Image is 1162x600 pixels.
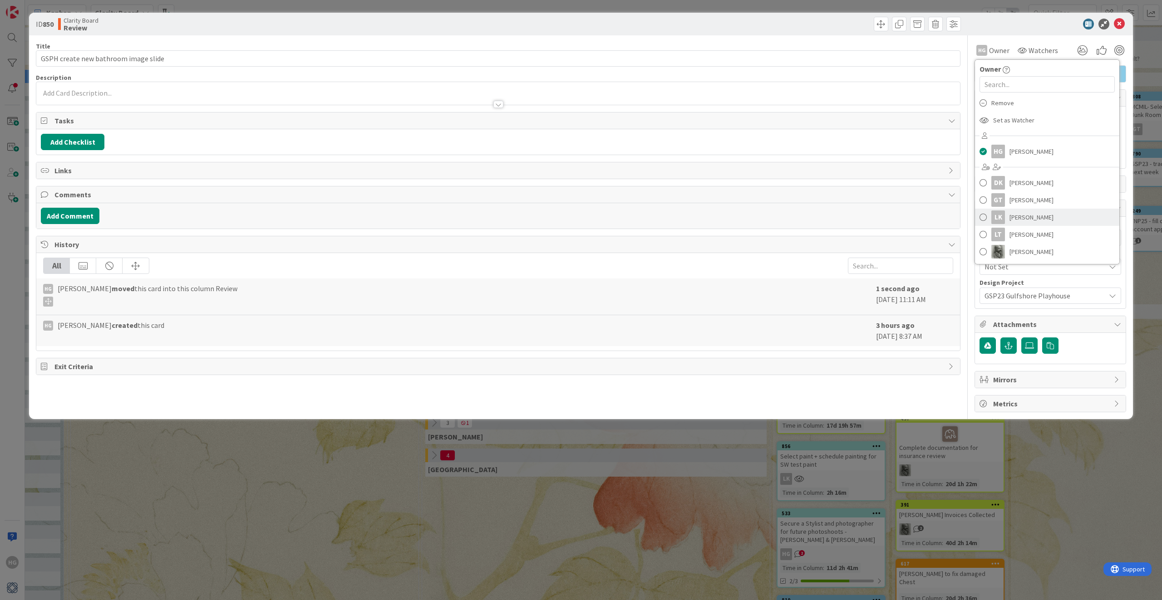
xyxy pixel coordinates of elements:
span: Remove [991,96,1014,110]
div: HG [43,321,53,331]
a: LK[PERSON_NAME] [975,209,1119,226]
b: 850 [43,20,54,29]
span: Metrics [993,398,1109,409]
span: [PERSON_NAME] [1009,145,1054,158]
span: [PERSON_NAME] this card into this column Review [58,283,237,307]
span: Owner [989,45,1009,56]
div: HG [976,45,987,56]
b: created [112,321,138,330]
span: GSP23 Gulfshore Playhouse [985,289,1101,302]
b: 1 second ago [876,284,920,293]
span: Comments [54,189,944,200]
span: Watchers [1029,45,1058,56]
div: All [44,258,70,273]
span: Attachments [993,319,1109,330]
a: PA[PERSON_NAME] [975,243,1119,260]
span: History [54,239,944,250]
div: GT [991,193,1005,207]
div: DK [991,176,1005,190]
img: PA [991,245,1005,259]
div: [DATE] 8:37 AM [876,320,953,341]
span: Exit Criteria [54,361,944,372]
span: Clarity Board [64,17,98,24]
div: HG [43,284,53,294]
div: Design Project [980,279,1121,286]
input: Search... [848,258,953,274]
span: [PERSON_NAME] [1009,176,1054,190]
span: Owner [980,63,1001,74]
b: moved [112,284,134,293]
button: Add Comment [41,208,99,224]
div: [DATE] 11:11 AM [876,283,953,310]
a: GT[PERSON_NAME] [975,191,1119,209]
b: 3 hours ago [876,321,915,330]
a: HG[PERSON_NAME] [975,143,1119,160]
span: ID [36,19,54,29]
button: Add Checklist [41,134,104,150]
span: Mirrors [993,374,1109,385]
span: Links [54,165,944,176]
span: [PERSON_NAME] [1009,228,1054,241]
div: LT [991,228,1005,241]
span: Support [19,1,41,12]
span: [PERSON_NAME] [1009,193,1054,207]
div: LK [991,210,1005,224]
span: [PERSON_NAME] [1009,210,1054,224]
span: Set as Watcher [993,113,1034,127]
input: Search... [980,76,1115,93]
span: [PERSON_NAME] this card [58,320,164,331]
input: type card name here... [36,50,960,67]
div: HG [991,145,1005,158]
span: Tasks [54,115,944,126]
a: LT[PERSON_NAME] [975,226,1119,243]
span: Description [36,73,71,82]
label: Title [36,42,50,50]
span: Not Set [985,260,1101,273]
b: Review [64,24,98,31]
a: DK[PERSON_NAME] [975,174,1119,191]
span: [PERSON_NAME] [1009,245,1054,259]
